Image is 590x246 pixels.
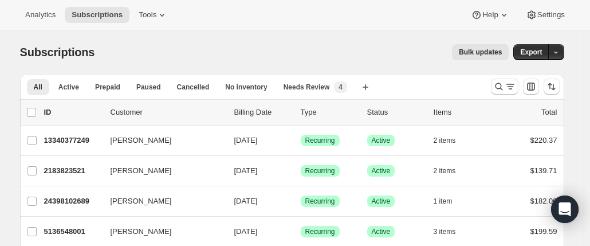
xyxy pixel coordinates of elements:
[104,222,218,241] button: [PERSON_NAME]
[491,79,518,95] button: Search and filter results
[513,44,549,60] button: Export
[111,165,172,177] span: [PERSON_NAME]
[530,197,557,205] span: $182.00
[305,166,335,175] span: Recurring
[372,136,391,145] span: Active
[58,83,79,92] span: Active
[18,7,62,23] button: Analytics
[44,226,101,237] p: 5136548001
[111,135,172,146] span: [PERSON_NAME]
[530,136,557,145] span: $220.37
[44,193,557,209] div: 24398102689[PERSON_NAME][DATE]SuccessRecurringSuccessActive1 item$182.00
[132,7,175,23] button: Tools
[434,132,469,149] button: 2 items
[305,197,335,206] span: Recurring
[111,107,225,118] p: Customer
[434,197,453,206] span: 1 item
[44,196,101,207] p: 24398102689
[523,79,539,95] button: Customize table column order and visibility
[519,7,572,23] button: Settings
[234,107,292,118] p: Billing Date
[305,136,335,145] span: Recurring
[459,48,502,57] span: Bulk updates
[104,192,218,210] button: [PERSON_NAME]
[44,165,101,177] p: 2183823521
[434,193,465,209] button: 1 item
[305,227,335,236] span: Recurring
[234,166,258,175] span: [DATE]
[541,107,557,118] p: Total
[551,196,579,223] div: Open Intercom Messenger
[44,107,101,118] p: ID
[104,162,218,180] button: [PERSON_NAME]
[434,163,469,179] button: 2 items
[95,83,120,92] span: Prepaid
[544,79,560,95] button: Sort the results
[530,166,557,175] span: $139.71
[234,227,258,236] span: [DATE]
[301,107,358,118] div: Type
[482,10,498,19] span: Help
[136,83,161,92] span: Paused
[434,136,456,145] span: 2 items
[434,227,456,236] span: 3 items
[72,10,123,19] span: Subscriptions
[520,48,542,57] span: Export
[111,196,172,207] span: [PERSON_NAME]
[20,46,95,58] span: Subscriptions
[234,197,258,205] span: [DATE]
[452,44,509,60] button: Bulk updates
[44,224,557,240] div: 5136548001[PERSON_NAME][DATE]SuccessRecurringSuccessActive3 items$199.59
[530,227,557,236] span: $199.59
[44,132,557,149] div: 13340377249[PERSON_NAME][DATE]SuccessRecurringSuccessActive2 items$220.37
[367,107,424,118] p: Status
[372,166,391,175] span: Active
[104,131,218,150] button: [PERSON_NAME]
[434,166,456,175] span: 2 items
[111,226,172,237] span: [PERSON_NAME]
[139,10,156,19] span: Tools
[65,7,129,23] button: Subscriptions
[339,83,343,92] span: 4
[434,224,469,240] button: 3 items
[225,83,267,92] span: No inventory
[434,107,491,118] div: Items
[464,7,516,23] button: Help
[44,107,557,118] div: IDCustomerBilling DateTypeStatusItemsTotal
[356,79,375,95] button: Create new view
[234,136,258,145] span: [DATE]
[25,10,56,19] span: Analytics
[284,83,330,92] span: Needs Review
[372,227,391,236] span: Active
[537,10,565,19] span: Settings
[34,83,42,92] span: All
[177,83,210,92] span: Cancelled
[44,163,557,179] div: 2183823521[PERSON_NAME][DATE]SuccessRecurringSuccessActive2 items$139.71
[44,135,101,146] p: 13340377249
[372,197,391,206] span: Active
